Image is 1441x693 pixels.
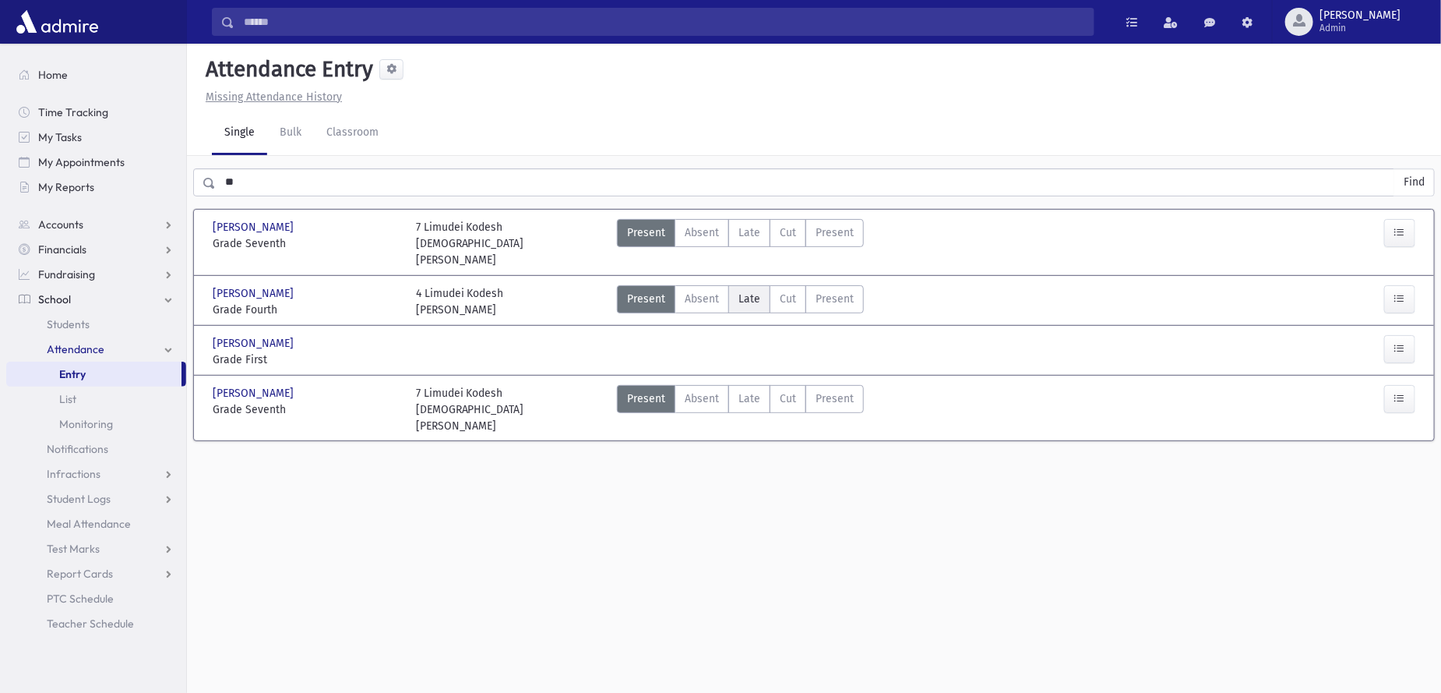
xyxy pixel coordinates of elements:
span: [PERSON_NAME] [213,385,297,401]
span: Student Logs [47,492,111,506]
span: [PERSON_NAME] [1319,9,1400,22]
span: Time Tracking [38,105,108,119]
span: Present [816,391,854,407]
span: Test Marks [47,542,100,556]
a: Attendance [6,337,186,362]
span: My Tasks [38,130,82,144]
span: Admin [1319,22,1400,34]
div: AttTypes [617,219,864,268]
span: Fundraising [38,267,95,281]
a: School [6,287,186,312]
span: Late [738,291,760,307]
span: Cut [780,291,796,307]
div: 7 Limudei Kodesh [DEMOGRAPHIC_DATA][PERSON_NAME] [416,219,604,268]
span: Late [738,225,760,241]
img: AdmirePro [12,6,102,37]
span: Absent [685,225,719,241]
span: Late [738,391,760,407]
span: PTC Schedule [47,592,114,606]
a: Accounts [6,212,186,237]
span: Present [627,391,665,407]
span: Cut [780,391,796,407]
a: Meal Attendance [6,511,186,536]
span: [PERSON_NAME] [213,219,297,235]
a: Student Logs [6,486,186,511]
span: Present [816,225,854,241]
span: Entry [59,367,86,381]
input: Search [234,8,1094,36]
span: Teacher Schedule [47,617,134,631]
a: List [6,387,186,412]
u: Missing Attendance History [206,90,342,104]
button: Find [1394,169,1434,196]
a: Report Cards [6,561,186,586]
span: Grade Seventh [213,401,400,418]
span: [PERSON_NAME] [213,335,297,352]
a: Fundraising [6,262,186,287]
h5: Attendance Entry [199,56,373,83]
a: Notifications [6,437,186,461]
div: AttTypes [617,385,864,434]
span: Absent [685,291,719,307]
span: Report Cards [47,567,113,581]
a: My Reports [6,175,186,200]
a: PTC Schedule [6,586,186,611]
span: Cut [780,225,796,241]
a: My Tasks [6,125,186,150]
span: Infractions [47,467,100,481]
a: Monitoring [6,412,186,437]
span: My Appointments [38,155,125,169]
span: Grade Fourth [213,302,400,318]
a: Teacher Schedule [6,611,186,636]
a: Students [6,312,186,337]
span: Accounts [38,217,83,232]
a: Time Tracking [6,100,186,125]
span: Students [47,317,90,331]
span: Home [38,68,68,82]
div: 7 Limudei Kodesh [DEMOGRAPHIC_DATA][PERSON_NAME] [416,385,604,434]
span: Present [627,291,665,307]
a: Test Marks [6,536,186,561]
span: Attendance [47,342,104,356]
a: Financials [6,237,186,262]
span: Meal Attendance [47,517,131,531]
div: 4 Limudei Kodesh [PERSON_NAME] [416,285,504,318]
span: Present [816,291,854,307]
a: My Appointments [6,150,186,175]
span: School [38,292,71,306]
a: Single [212,111,267,155]
span: Financials [38,242,86,256]
span: [PERSON_NAME] [213,285,297,302]
span: Monitoring [59,417,113,431]
a: Classroom [314,111,391,155]
span: Grade Seventh [213,235,400,252]
span: Notifications [47,442,108,456]
a: Home [6,62,186,87]
span: Absent [685,391,719,407]
a: Entry [6,362,181,387]
span: Present [627,225,665,241]
span: List [59,392,76,406]
a: Missing Attendance History [199,90,342,104]
a: Bulk [267,111,314,155]
div: AttTypes [617,285,864,318]
span: My Reports [38,180,94,194]
span: Grade First [213,352,400,368]
a: Infractions [6,461,186,486]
